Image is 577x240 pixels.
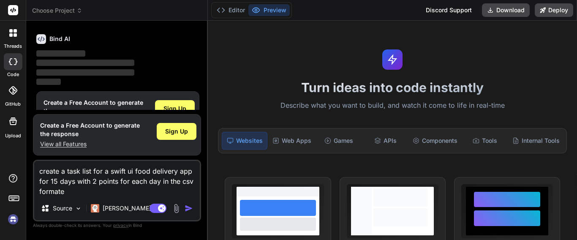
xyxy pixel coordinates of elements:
div: Components [409,132,461,150]
label: threads [4,43,22,50]
div: Tools [463,132,507,150]
h1: Create a Free Account to generate the response [40,121,140,138]
p: View all Features [40,140,140,148]
img: Pick Models [75,205,82,212]
div: Websites [222,132,267,150]
span: ‌ [36,79,61,85]
div: Games [316,132,361,150]
div: Discord Support [421,3,477,17]
div: Web Apps [269,132,315,150]
button: Preview [248,4,290,16]
label: GitHub [5,101,21,108]
img: icon [185,204,193,213]
button: Download [482,3,530,17]
button: Editor [213,4,248,16]
p: Always double-check its answers. Your in Bind [33,221,201,229]
p: Source [53,204,72,213]
span: ‌ [36,60,134,66]
label: Upload [5,132,21,139]
label: code [7,71,19,78]
h6: Bind AI [49,35,70,43]
img: signin [6,212,20,226]
span: ‌ [36,50,85,57]
span: privacy [113,223,128,228]
span: Choose Project [32,6,82,15]
span: ‌ [36,69,134,76]
img: attachment [171,204,181,213]
div: APIs [363,132,408,150]
p: [PERSON_NAME] 4 S.. [103,204,166,213]
div: Internal Tools [509,132,563,150]
h1: Turn ideas into code instantly [213,80,572,95]
img: Claude 4 Sonnet [91,204,99,213]
button: Deploy [535,3,573,17]
p: Describe what you want to build, and watch it come to life in real-time [213,100,572,111]
h1: Create a Free Account to generate the response [44,98,143,115]
span: Sign Up [165,127,188,136]
span: Sign Up [163,104,186,113]
textarea: create a task list for a swift ui food delivery app for 15 days with 2 points for each day in the... [34,161,200,196]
